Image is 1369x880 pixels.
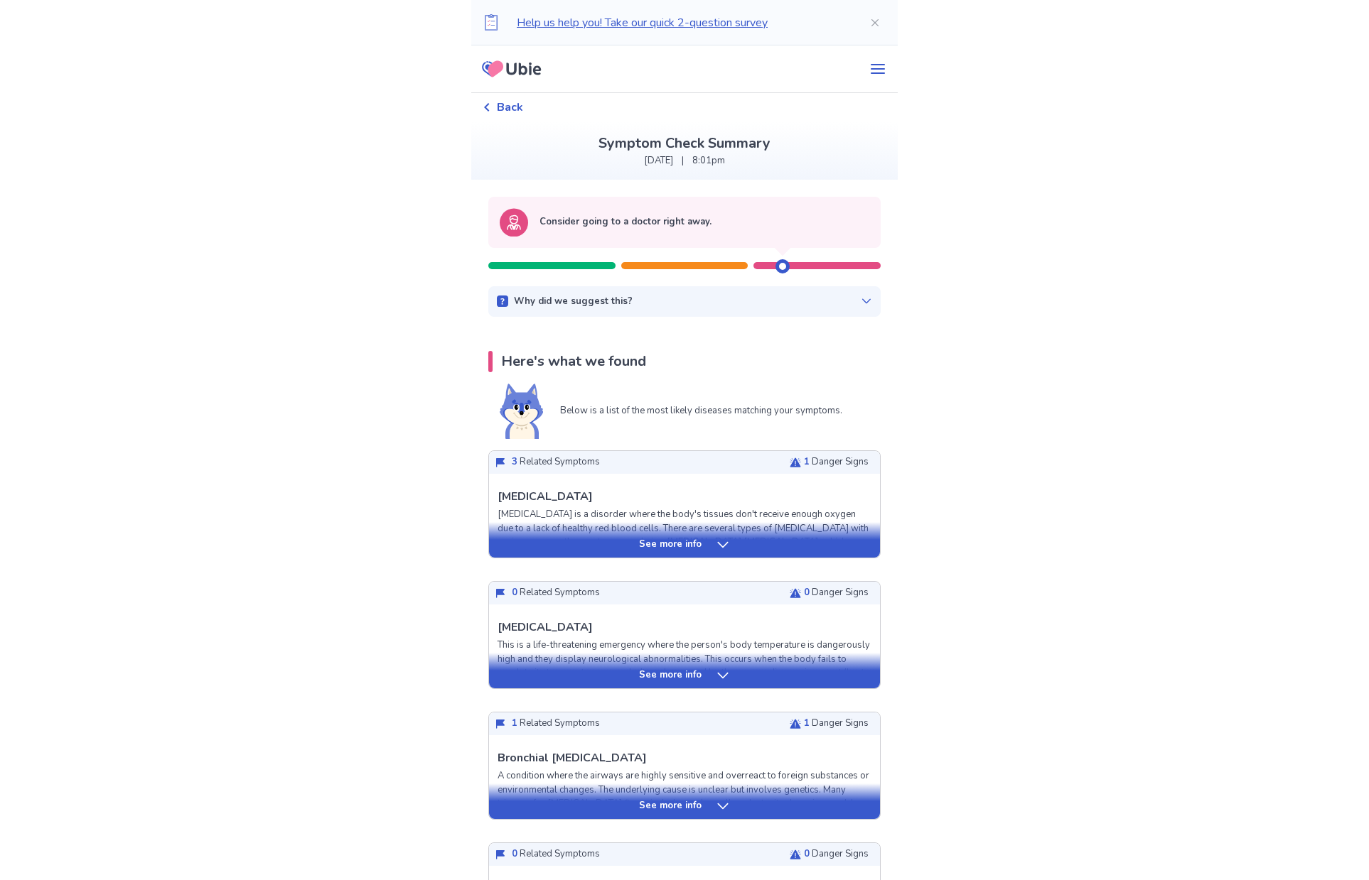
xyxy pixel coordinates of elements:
[639,799,702,813] p: See more info
[512,717,517,729] span: 1
[500,384,543,439] img: Shiba
[497,99,523,116] span: Back
[514,295,633,309] p: Why did we suggest this?
[498,619,593,636] p: [MEDICAL_DATA]
[512,847,600,862] p: Related Symptoms
[682,154,684,168] p: |
[483,133,886,154] p: Symptom Check Summary
[804,717,869,731] p: Danger Signs
[560,404,842,418] p: Below is a list of the most likely diseases matching your symptoms.
[498,749,647,766] p: Bronchial [MEDICAL_DATA]
[804,847,810,860] span: 0
[858,55,898,83] button: menu
[539,215,712,229] p: Consider going to a doctor right away.
[512,586,517,599] span: 0
[644,154,673,168] p: [DATE]
[804,455,810,468] span: 1
[512,455,517,468] span: 3
[498,639,871,694] p: This is a life-threatening emergency where the person's body temperature is dangerously high and ...
[804,586,869,600] p: Danger Signs
[639,668,702,683] p: See more info
[498,508,871,577] p: [MEDICAL_DATA] is a disorder where the body's tissues don't receive enough oxygen due to a lack o...
[517,14,847,31] p: Help us help you! Take our quick 2-question survey
[512,455,600,469] p: Related Symptoms
[512,586,600,600] p: Related Symptoms
[512,847,517,860] span: 0
[804,455,869,469] p: Danger Signs
[639,538,702,552] p: See more info
[501,351,646,372] p: Here's what we found
[804,586,810,599] span: 0
[692,154,725,168] p: 8:01pm
[512,717,600,731] p: Related Symptoms
[498,769,871,825] p: A condition where the airways are highly sensitive and overreact to foreign substances or environ...
[804,847,869,862] p: Danger Signs
[498,488,593,505] p: [MEDICAL_DATA]
[804,717,810,729] span: 1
